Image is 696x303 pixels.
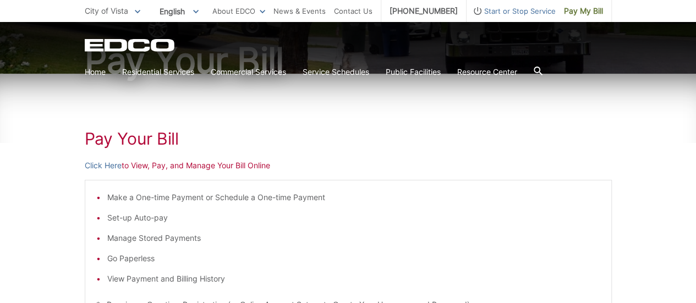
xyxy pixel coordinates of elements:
a: Resource Center [457,66,517,78]
span: Pay My Bill [564,5,603,17]
a: Commercial Services [211,66,286,78]
a: Residential Services [122,66,194,78]
a: Click Here [85,159,122,172]
a: EDCD logo. Return to the homepage. [85,38,176,52]
a: News & Events [273,5,326,17]
p: to View, Pay, and Manage Your Bill Online [85,159,612,172]
li: Set-up Auto-pay [107,212,600,224]
span: City of Vista [85,6,128,15]
li: View Payment and Billing History [107,273,600,285]
a: Home [85,66,106,78]
span: English [151,2,207,20]
a: Service Schedules [303,66,369,78]
li: Go Paperless [107,252,600,265]
h1: Pay Your Bill [85,129,612,148]
a: Public Facilities [386,66,441,78]
a: Contact Us [334,5,372,17]
a: About EDCO [212,5,265,17]
li: Manage Stored Payments [107,232,600,244]
li: Make a One-time Payment or Schedule a One-time Payment [107,191,600,203]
